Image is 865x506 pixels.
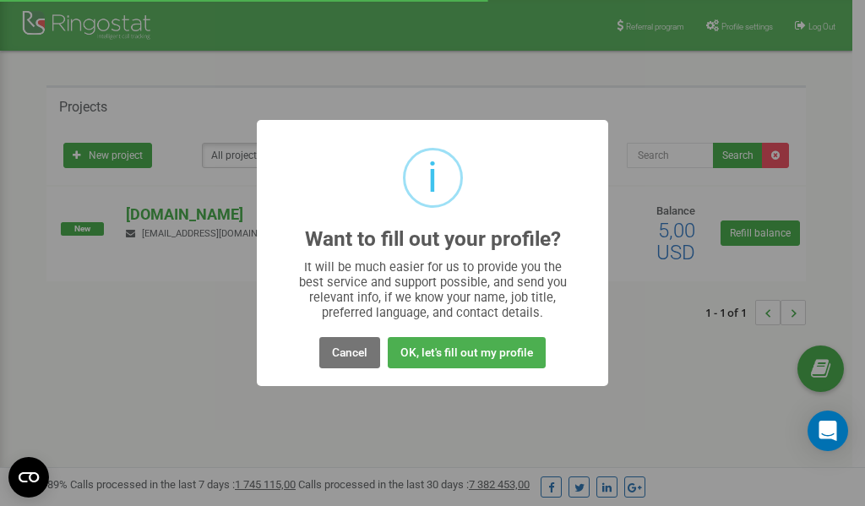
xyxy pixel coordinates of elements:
button: Open CMP widget [8,457,49,498]
h2: Want to fill out your profile? [305,228,561,251]
div: i [427,150,438,205]
button: OK, let's fill out my profile [388,337,546,368]
div: It will be much easier for us to provide you the best service and support possible, and send you ... [291,259,575,320]
div: Open Intercom Messenger [808,411,848,451]
button: Cancel [319,337,380,368]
